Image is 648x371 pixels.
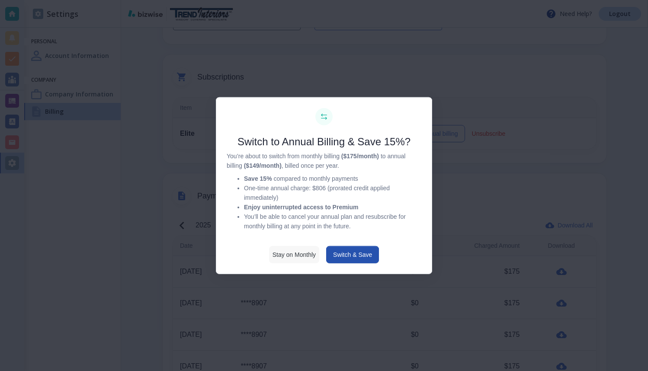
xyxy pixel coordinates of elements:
[244,175,272,182] strong: Save 15%
[227,136,421,148] h5: Switch to Annual Billing & Save 15%?
[244,174,421,183] li: compared to monthly payments
[244,162,282,169] strong: ($ 149 /month)
[244,183,421,202] li: One-time annual charge: $806 (prorated credit applied immediately)
[244,203,359,210] strong: Enjoy uninterrupted access to Premium
[227,152,421,231] div: You’re about to switch from monthly billing to annual billing , billed once per year.
[269,246,319,263] button: Stay on Monthly
[326,246,379,263] button: Switch & Save
[341,153,379,160] strong: ($ 175 /month)
[244,212,421,231] li: You’ll be able to cancel your annual plan and resubscribe for monthly billing at any point in the...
